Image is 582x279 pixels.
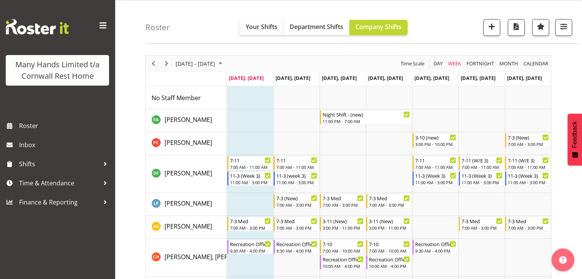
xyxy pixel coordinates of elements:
div: Galvez, Angeline"s event - 7-3 Med Begin From Monday, September 1, 2025 at 7:00:00 AM GMT+12:00 E... [227,217,273,231]
div: 9:30 AM - 4:00 PM [230,248,271,254]
div: Recreation Officer [276,240,317,248]
div: 7-3 Med [323,194,364,202]
div: Adams, Fran"s event - Night Shift - (new) Begin From Wednesday, September 3, 2025 at 11:00:00 PM ... [320,110,412,125]
div: 7-11 [415,156,456,164]
a: [PERSON_NAME] [165,222,212,231]
span: Inbox [19,139,111,151]
div: 11:00 AM - 3:00 PM [508,179,549,185]
div: Many Hands Limited t/a Cornwall Rest Home [13,59,101,82]
button: Filter Shifts [555,19,572,36]
div: 7:00 AM - 11:00 AM [461,164,502,170]
div: 7:00 AM - 11:00 AM [415,164,456,170]
button: Previous [148,59,159,68]
div: 7-11 [230,156,271,164]
div: Fairbrother, Deborah"s event - 11-3 (Week 3) Begin From Monday, September 1, 2025 at 11:00:00 AM ... [227,171,273,186]
div: Previous [147,55,160,71]
div: 11:00 AM - 3:00 PM [276,179,317,185]
div: 3:00 PM - 11:00 PM [323,225,364,231]
div: 7:00 AM - 3:00 PM [369,202,410,208]
div: 7-3 (New) [508,133,549,141]
div: 7-10 [369,240,410,248]
div: 7:00 AM - 3:00 PM [276,225,317,231]
div: 9:30 AM - 4:00 PM [415,248,456,254]
div: 7:00 AM - 11:00 AM [508,164,549,170]
span: Finance & Reporting [19,196,99,208]
div: Fairbrother, Deborah"s event - 11-3 (Week 3) Begin From Sunday, September 7, 2025 at 11:00:00 AM ... [505,171,551,186]
div: Recreation Officer [230,240,271,248]
button: Month [522,59,550,68]
div: 7:00 AM - 10:00 AM [369,248,410,254]
div: Recreation Officer [415,240,456,248]
button: Add a new shift [483,19,500,36]
div: Flynn, Leeane"s event - 7-3 Med Begin From Thursday, September 4, 2025 at 7:00:00 AM GMT+12:00 En... [366,194,412,208]
div: Recreation Officer [369,255,410,263]
td: Chand, Pretika resource [146,132,227,155]
div: Fairbrother, Deborah"s event - 7-11 (W/E 3) Begin From Saturday, September 6, 2025 at 7:00:00 AM ... [459,156,504,170]
div: Galvez, Angeline"s event - 7-3 Med Begin From Sunday, September 7, 2025 at 7:00:00 AM GMT+12:00 E... [505,217,551,231]
div: 7-11 (W/E 3) [461,156,502,164]
span: Fortnight [466,59,495,68]
div: 7-3 Med [508,217,549,225]
span: Department Shifts [290,23,343,31]
span: Roster [19,120,111,131]
td: Adams, Fran resource [146,109,227,132]
span: [DATE], [DATE] [461,75,496,81]
img: help-xxl-2.png [559,256,567,264]
a: No Staff Member [152,93,201,102]
h4: Roster [145,23,170,32]
button: Company Shifts [349,20,408,35]
div: Hannecart, Charline"s event - Recreation Officer Begin From Tuesday, September 2, 2025 at 9:30:00... [274,240,319,254]
div: 10:00 AM - 4:00 PM [323,263,364,269]
span: Month [499,59,519,68]
div: 11-3 (Week 3) [230,172,271,179]
td: Fairbrother, Deborah resource [146,155,227,193]
div: 7-3 Med [461,217,502,225]
button: Download a PDF of the roster according to the set date range. [508,19,525,36]
div: 7:00 AM - 3:00 PM [323,202,364,208]
div: Galvez, Angeline"s event - 7-3 Med Begin From Tuesday, September 2, 2025 at 7:00:00 AM GMT+12:00 ... [274,217,319,231]
div: 7:00 AM - 3:00 PM [508,225,549,231]
span: [PERSON_NAME] [165,115,212,124]
div: Fairbrother, Deborah"s event - 11-3 (week 3) Begin From Tuesday, September 2, 2025 at 11:00:00 AM... [274,171,319,186]
img: Rosterit website logo [6,19,69,34]
button: Fortnight [465,59,496,68]
span: [PERSON_NAME] [165,138,212,147]
div: 7:00 AM - 11:00 AM [276,164,317,170]
span: [PERSON_NAME], [PERSON_NAME] [165,253,262,261]
div: Chand, Pretika"s event - 3-10 (new) Begin From Friday, September 5, 2025 at 3:00:00 PM GMT+12:00 ... [412,133,458,148]
button: Department Shifts [284,20,349,35]
button: Highlight an important date within the roster. [532,19,549,36]
div: Recreation Officer [323,255,364,263]
span: [PERSON_NAME] [165,169,212,177]
div: Fairbrother, Deborah"s event - 7-11 Begin From Friday, September 5, 2025 at 7:00:00 AM GMT+12:00 ... [412,156,458,170]
div: Hannecart, Charline"s event - Recreation Officer Begin From Monday, September 1, 2025 at 9:30:00 ... [227,240,273,254]
div: 3:00 PM - 11:00 PM [369,225,410,231]
div: Fairbrother, Deborah"s event - 11-3 (Week 3) Begin From Saturday, September 6, 2025 at 11:00:00 A... [459,171,504,186]
div: Galvez, Angeline"s event - 3-11 (New) Begin From Thursday, September 4, 2025 at 3:00:00 PM GMT+12... [366,217,412,231]
span: [DATE], [DATE] [322,75,357,81]
div: 11-3 (Week 3) [508,172,549,179]
span: [DATE], [DATE] [414,75,449,81]
div: Fairbrother, Deborah"s event - 7-11 Begin From Tuesday, September 2, 2025 at 7:00:00 AM GMT+12:00... [274,156,319,170]
button: Next [161,59,172,68]
a: [PERSON_NAME] [165,199,212,208]
div: Night Shift - (new) [323,110,410,118]
div: 7-10 [323,240,364,248]
span: calendar [523,59,549,68]
div: Next [160,55,173,71]
span: Shifts [19,158,99,170]
div: 7-3 Med [369,194,410,202]
span: Your Shifts [246,23,277,31]
div: Hannecart, Charline"s event - 7-10 Begin From Thursday, September 4, 2025 at 7:00:00 AM GMT+12:00... [366,240,412,254]
div: 7-3 Med [276,217,317,225]
div: Flynn, Leeane"s event - 7-3 Med Begin From Wednesday, September 3, 2025 at 7:00:00 AM GMT+12:00 E... [320,194,365,208]
div: 11-3 (Week 3) [415,172,456,179]
div: Fairbrother, Deborah"s event - 7-11 Begin From Monday, September 1, 2025 at 7:00:00 AM GMT+12:00 ... [227,156,273,170]
span: Time & Attendance [19,177,99,189]
button: Time Scale [399,59,426,68]
div: 11:00 AM - 3:00 PM [230,179,271,185]
div: 11:00 AM - 3:00 PM [461,179,502,185]
span: [DATE] - [DATE] [175,59,216,68]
